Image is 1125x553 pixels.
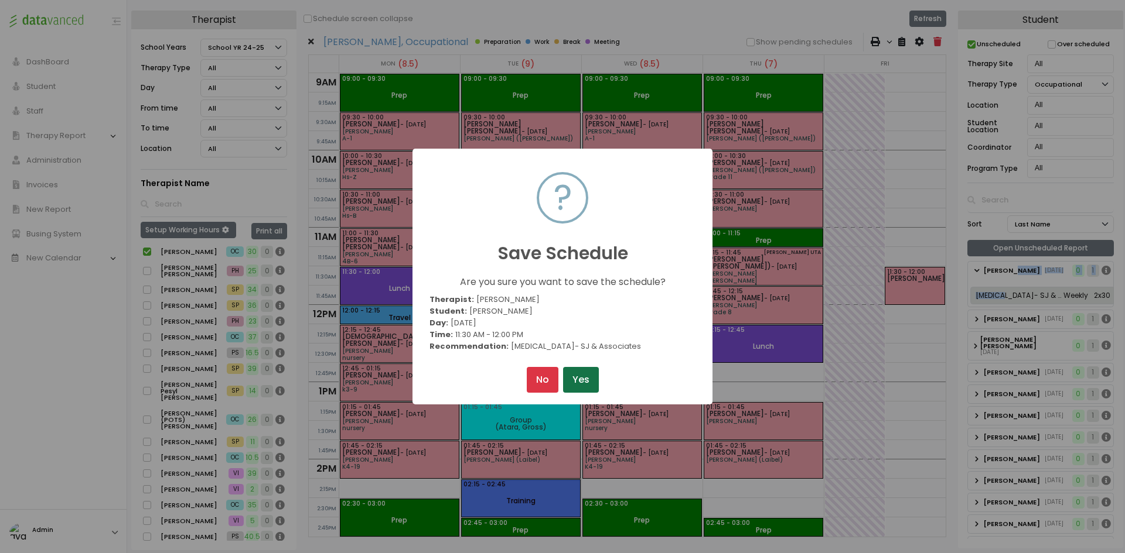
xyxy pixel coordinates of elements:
span: [MEDICAL_DATA]- SJ & Associates [511,341,641,352]
strong: Student: [429,305,467,317]
button: No [527,367,558,393]
span: [PERSON_NAME] [476,294,540,305]
span: [DATE] [451,317,476,329]
strong: Therapist: [429,294,474,305]
span: [PERSON_NAME] [469,305,533,317]
strong: Recommendation: [429,341,509,352]
div: ? [554,174,572,221]
p: Are you sure you want to save the schedule? [429,274,696,289]
strong: Time: [429,329,453,341]
button: Yes [563,367,599,393]
h2: Save Schedule [412,229,712,264]
span: 11:30 AM - 12:00 PM [455,329,523,341]
strong: Day: [429,317,448,329]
